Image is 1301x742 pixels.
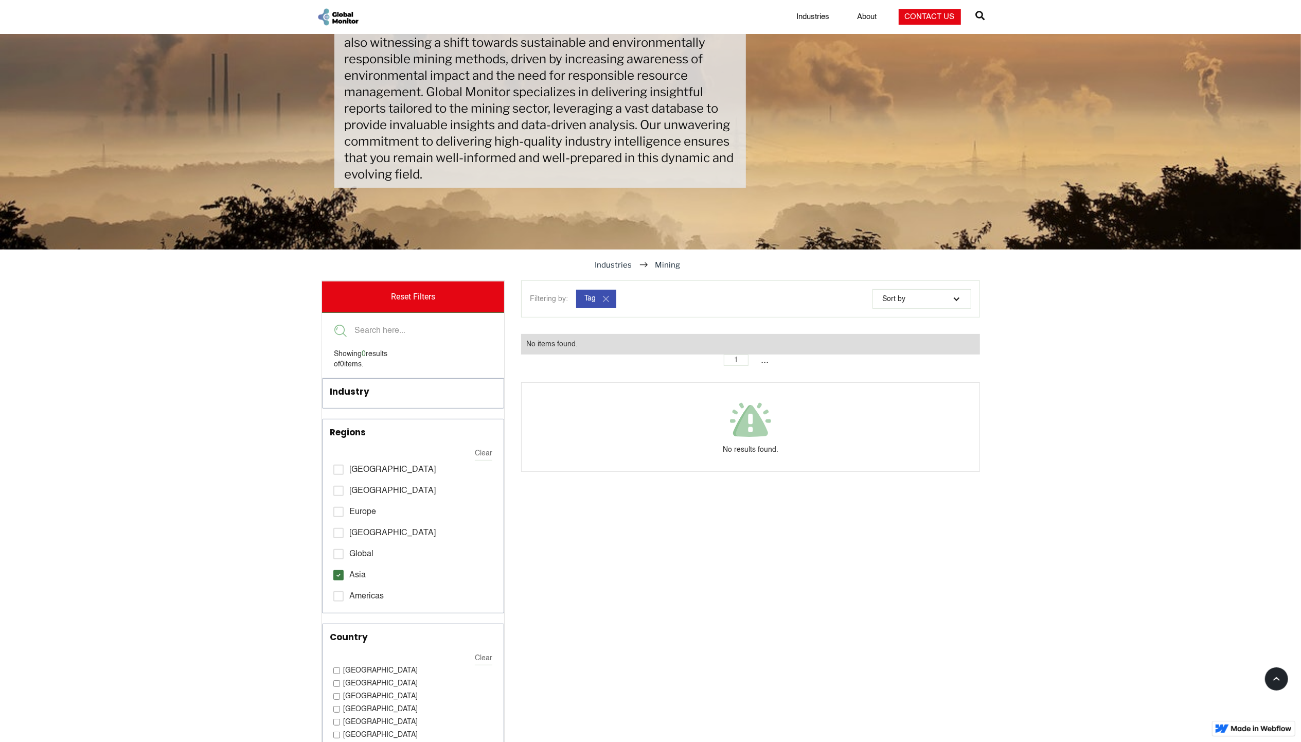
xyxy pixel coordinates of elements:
[475,448,492,461] a: Clear
[883,294,906,304] div: Sort by
[322,321,505,341] input: Search here...
[350,486,436,496] span: [GEOGRAPHIC_DATA]
[724,355,748,366] a: 1
[344,730,418,740] span: [GEOGRAPHIC_DATA]
[333,693,340,700] input: [GEOGRAPHIC_DATA]
[330,631,368,644] div: Country
[595,260,632,270] a: Industries
[344,678,418,688] span: [GEOGRAPHIC_DATA]
[330,426,366,439] div: Regions
[322,349,505,369] div: Showing results of items.
[899,9,961,25] a: Contact Us
[344,717,418,727] span: [GEOGRAPHIC_DATA]
[323,419,504,448] a: Regions
[475,653,492,665] a: Clear
[723,445,778,455] div: No results found.
[341,361,345,368] span: 0
[600,293,612,305] img: close icon
[330,385,370,398] div: Industry
[333,706,340,713] input: [GEOGRAPHIC_DATA]
[323,624,504,653] a: Country
[344,691,418,701] span: [GEOGRAPHIC_DATA]
[530,294,568,304] div: Filtering by:
[333,719,340,726] input: [GEOGRAPHIC_DATA]
[362,350,366,358] span: 0
[350,549,374,559] span: Global
[316,7,360,27] a: home
[350,465,436,475] span: [GEOGRAPHIC_DATA]
[851,12,883,22] a: About
[350,570,366,580] span: Asia
[521,355,979,366] div: List
[753,355,777,366] div: ...
[976,8,985,23] span: 
[976,7,985,27] a: 
[344,704,418,714] span: [GEOGRAPHIC_DATA]
[344,665,418,676] span: [GEOGRAPHIC_DATA]
[872,289,971,309] div: Sort by
[1231,726,1292,732] img: Made in Webflow
[655,260,681,270] div: Mining
[350,591,384,602] span: Americas
[333,680,340,687] input: [GEOGRAPHIC_DATA]
[526,339,974,349] div: No items found.
[323,379,504,408] a: Industry
[333,732,340,738] input: [GEOGRAPHIC_DATA]
[333,667,340,674] input: [GEOGRAPHIC_DATA]
[584,294,596,304] div: Tag
[350,528,436,538] span: [GEOGRAPHIC_DATA]
[791,12,836,22] a: Industries
[350,507,377,517] span: Europe
[322,281,505,313] a: Reset Filters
